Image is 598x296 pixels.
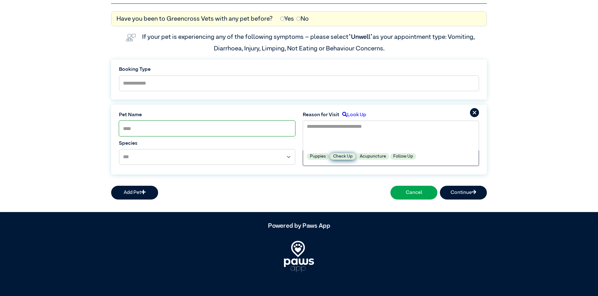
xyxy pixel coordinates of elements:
[119,140,295,147] label: Species
[440,186,487,200] button: Continue
[142,34,476,51] label: If your pet is experiencing any of the following symptoms – please select as your appointment typ...
[284,241,314,272] img: PawsApp
[348,34,373,40] span: “Unwell”
[119,66,479,73] label: Booking Type
[390,153,416,160] label: Follow Up
[307,153,329,160] label: Puppies
[296,17,301,21] input: No
[111,222,487,230] h5: Powered by Paws App
[303,111,339,119] label: Reason for Visit
[116,14,273,23] label: Have you been to Greencross Vets with any pet before?
[123,31,138,44] img: vet
[296,14,309,23] label: No
[119,111,295,119] label: Pet Name
[339,111,366,119] label: Look Up
[390,186,437,200] button: Cancel
[280,17,284,21] input: Yes
[357,153,389,160] label: Acupuncture
[280,14,294,23] label: Yes
[330,153,356,160] label: Check Up
[111,186,158,200] button: Add Pet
